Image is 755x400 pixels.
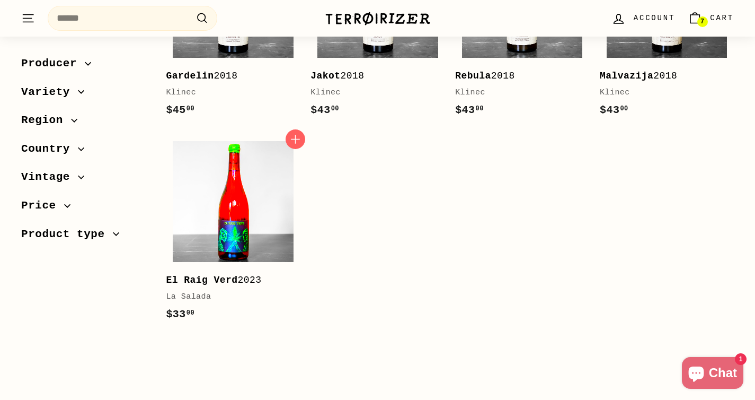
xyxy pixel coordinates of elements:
[21,52,149,81] button: Producer
[186,105,194,112] sup: 00
[605,3,681,34] a: Account
[455,71,491,81] b: Rebula
[166,71,214,81] b: Gardelin
[21,166,149,194] button: Vintage
[679,357,747,392] inbox-online-store-chat: Shopify online store chat
[310,71,340,81] b: Jakot
[600,104,628,116] span: $43
[186,309,194,317] sup: 00
[600,86,723,99] div: Klinec
[455,104,484,116] span: $43
[310,104,339,116] span: $43
[600,68,723,84] div: 2018
[476,105,484,112] sup: 00
[21,194,149,223] button: Price
[455,86,579,99] div: Klinec
[21,223,149,251] button: Product type
[166,104,194,116] span: $45
[21,55,85,73] span: Producer
[710,12,734,24] span: Cart
[600,71,653,81] b: Malvazija
[166,86,289,99] div: Klinec
[21,111,71,129] span: Region
[700,18,704,25] span: 7
[166,275,237,285] b: El Raig Verd
[455,68,579,84] div: 2018
[331,105,339,112] sup: 00
[21,225,113,244] span: Product type
[166,135,300,334] a: El Raig Verd2023La Salada
[166,68,289,84] div: 2018
[166,291,289,303] div: La Salada
[21,83,78,101] span: Variety
[166,308,194,320] span: $33
[21,109,149,137] button: Region
[21,137,149,166] button: Country
[21,197,64,215] span: Price
[681,3,740,34] a: Cart
[21,140,78,158] span: Country
[21,168,78,186] span: Vintage
[21,81,149,109] button: Variety
[310,86,434,99] div: Klinec
[620,105,628,112] sup: 00
[166,273,289,288] div: 2023
[310,68,434,84] div: 2018
[634,12,675,24] span: Account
